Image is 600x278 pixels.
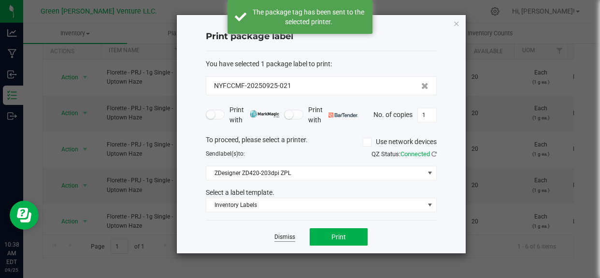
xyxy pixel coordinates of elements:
[250,110,279,117] img: mark_magic_cybra.png
[310,228,368,246] button: Print
[206,60,330,68] span: You have selected 1 package label to print
[206,59,437,69] div: :
[199,135,444,149] div: To proceed, please select a printer.
[206,198,424,212] span: Inventory Labels
[400,150,430,158] span: Connected
[206,30,437,43] h4: Print package label
[274,233,295,241] a: Dismiss
[373,110,413,118] span: No. of copies
[10,201,39,230] iframe: Resource center
[252,7,365,27] div: The package tag has been sent to the selected printer.
[363,137,437,147] label: Use network devices
[199,188,444,198] div: Select a label template.
[308,105,358,125] span: Print with
[214,81,291,91] span: NYFCCMF-20250925-021
[219,150,238,157] span: label(s)
[229,105,279,125] span: Print with
[206,150,245,157] span: Send to:
[206,166,424,180] span: ZDesigner ZD420-203dpi ZPL
[371,150,437,158] span: QZ Status:
[329,113,358,117] img: bartender.png
[331,233,346,241] span: Print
